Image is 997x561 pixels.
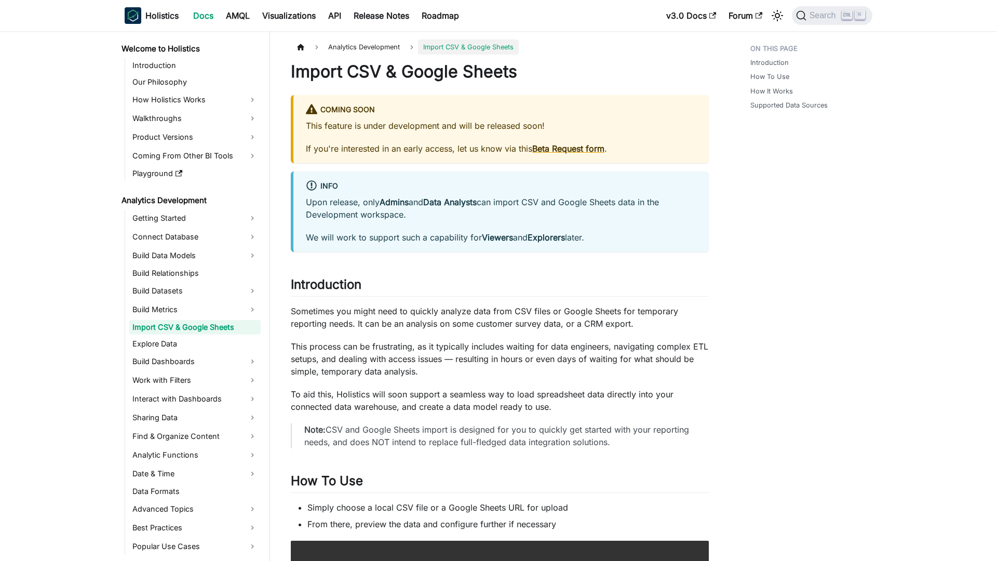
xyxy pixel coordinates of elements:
[750,58,789,68] a: Introduction
[347,7,415,24] a: Release Notes
[129,58,261,73] a: Introduction
[291,340,709,378] p: This process can be frustrating, as it typically includes waiting for data engineers, navigating ...
[129,166,261,181] a: Playground
[129,409,261,426] a: Sharing Data
[750,86,793,96] a: How It Works
[129,301,261,318] a: Build Metrics
[118,42,261,56] a: Welcome to Holistics
[129,447,261,463] a: Analytic Functions
[129,320,261,335] a: Import CSV & Google Sheets
[129,501,261,517] a: Advanced Topics
[129,210,261,226] a: Getting Started
[129,391,261,407] a: Interact with Dashboards
[129,129,261,145] a: Product Versions
[291,277,709,297] h2: Introduction
[129,337,261,351] a: Explore Data
[291,61,709,82] h1: Import CSV & Google Sheets
[304,423,696,448] p: CSV and Google Sheets import is designed for you to quickly get started with your reporting needs...
[145,9,179,22] b: Holistics
[415,7,465,24] a: Roadmap
[304,424,326,435] strong: Note:
[129,484,261,499] a: Data Formats
[307,501,709,514] li: Simply choose a local CSV file or a Google Sheets URL for upload
[129,110,261,127] a: Walkthroughs
[220,7,256,24] a: AMQL
[306,231,696,244] p: We will work to support such a capability for and later.
[792,6,872,25] button: Search (Ctrl+K)
[129,372,261,389] a: Work with Filters
[722,7,769,24] a: Forum
[306,103,696,117] div: Coming Soon
[125,7,141,24] img: Holistics
[323,39,405,55] span: Analytics Development
[306,196,696,221] p: Upon release, only and can import CSV and Google Sheets data in the Development workspace.
[129,465,261,482] a: Date & Time
[306,119,696,132] p: This feature is under development and will be released soon!
[306,142,696,155] p: If you're interested in an early access, let us know via this .
[129,283,261,299] a: Build Datasets
[187,7,220,24] a: Docs
[129,247,261,264] a: Build Data Models
[129,353,261,370] a: Build Dashboards
[129,148,261,164] a: Coming From Other BI Tools
[528,232,565,243] strong: Explorers
[129,266,261,280] a: Build Relationships
[256,7,322,24] a: Visualizations
[423,197,477,207] strong: Data Analysts
[750,100,828,110] a: Supported Data Sources
[418,39,519,55] span: Import CSV & Google Sheets
[114,31,270,561] nav: Docs sidebar
[306,180,696,193] div: info
[129,538,261,555] a: Popular Use Cases
[129,91,261,108] a: How Holistics Works
[129,229,261,245] a: Connect Database
[806,11,842,20] span: Search
[125,7,179,24] a: HolisticsHolistics
[769,7,786,24] button: Switch between dark and light mode (currently light mode)
[291,39,311,55] a: Home page
[322,7,347,24] a: API
[532,143,604,154] a: Beta Request form
[291,388,709,413] p: To aid this, Holistics will soon support a seamless way to load spreadsheet data directly into yo...
[660,7,722,24] a: v3.0 Docs
[291,305,709,330] p: Sometimes you might need to quickly analyze data from CSV files or Google Sheets for temporary re...
[118,193,261,208] a: Analytics Development
[291,473,709,493] h2: How To Use
[482,232,513,243] strong: Viewers
[129,519,261,536] a: Best Practices
[855,10,865,20] kbd: K
[129,428,261,445] a: Find & Organize Content
[291,39,709,55] nav: Breadcrumbs
[307,518,709,530] li: From there, preview the data and configure further if necessary
[750,72,789,82] a: How To Use
[129,75,261,89] a: Our Philosophy
[380,197,409,207] strong: Admins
